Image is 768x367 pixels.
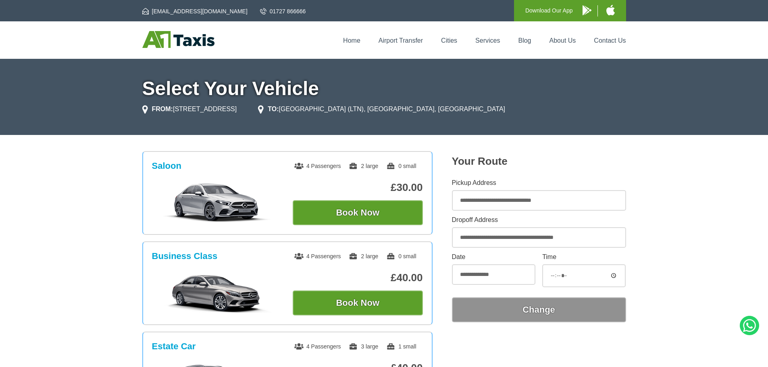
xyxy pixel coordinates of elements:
[452,155,626,168] h2: Your Route
[542,254,626,260] label: Time
[293,200,423,225] button: Book Now
[258,104,505,114] li: [GEOGRAPHIC_DATA] (LTN), [GEOGRAPHIC_DATA], [GEOGRAPHIC_DATA]
[156,273,277,313] img: Business Class
[452,180,626,186] label: Pickup Address
[349,163,378,169] span: 2 large
[386,343,416,350] span: 1 small
[549,37,576,44] a: About Us
[294,253,341,259] span: 4 Passengers
[152,106,173,112] strong: FROM:
[379,37,423,44] a: Airport Transfer
[260,7,306,15] a: 01727 866666
[293,272,423,284] p: £40.00
[142,7,248,15] a: [EMAIL_ADDRESS][DOMAIN_NAME]
[525,6,573,16] p: Download Our App
[294,343,341,350] span: 4 Passengers
[386,163,416,169] span: 0 small
[441,37,457,44] a: Cities
[452,254,535,260] label: Date
[142,31,214,48] img: A1 Taxis St Albans LTD
[475,37,500,44] a: Services
[293,181,423,194] p: £30.00
[156,182,277,223] img: Saloon
[152,341,196,352] h3: Estate Car
[452,297,626,322] button: Change
[142,79,626,98] h1: Select Your Vehicle
[294,163,341,169] span: 4 Passengers
[583,5,591,15] img: A1 Taxis Android App
[293,290,423,315] button: Book Now
[518,37,531,44] a: Blog
[606,5,615,15] img: A1 Taxis iPhone App
[152,161,181,171] h3: Saloon
[343,37,360,44] a: Home
[386,253,416,259] span: 0 small
[142,104,237,114] li: [STREET_ADDRESS]
[349,253,378,259] span: 2 large
[268,106,279,112] strong: TO:
[349,343,378,350] span: 3 large
[152,251,218,261] h3: Business Class
[452,217,626,223] label: Dropoff Address
[594,37,626,44] a: Contact Us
